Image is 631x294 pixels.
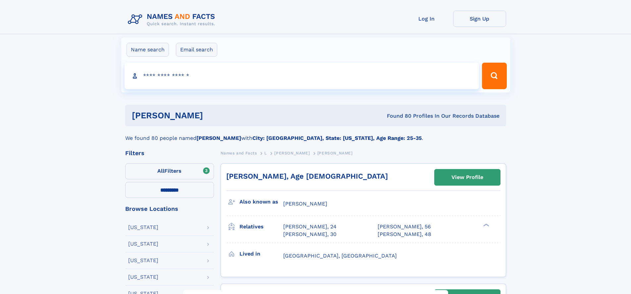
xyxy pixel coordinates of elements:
[482,223,490,227] div: ❯
[128,241,158,247] div: [US_STATE]
[378,231,431,238] a: [PERSON_NAME], 48
[264,151,267,155] span: L
[317,151,353,155] span: [PERSON_NAME]
[239,221,283,232] h3: Relatives
[125,11,221,29] img: Logo Names and Facts
[125,63,479,89] input: search input
[283,253,397,259] span: [GEOGRAPHIC_DATA], [GEOGRAPHIC_DATA]
[196,135,241,141] b: [PERSON_NAME]
[132,111,295,120] h1: [PERSON_NAME]
[482,63,506,89] button: Search Button
[127,43,169,57] label: Name search
[125,163,214,179] label: Filters
[157,168,164,174] span: All
[221,149,257,157] a: Names and Facts
[400,11,453,27] a: Log In
[283,231,337,238] a: [PERSON_NAME], 30
[239,196,283,207] h3: Also known as
[125,206,214,212] div: Browse Locations
[283,201,327,207] span: [PERSON_NAME]
[274,149,310,157] a: [PERSON_NAME]
[378,223,431,230] a: [PERSON_NAME], 56
[252,135,422,141] b: City: [GEOGRAPHIC_DATA], State: [US_STATE], Age Range: 25-35
[226,172,388,180] a: [PERSON_NAME], Age [DEMOGRAPHIC_DATA]
[274,151,310,155] span: [PERSON_NAME]
[295,112,500,120] div: Found 80 Profiles In Our Records Database
[264,149,267,157] a: L
[125,126,506,142] div: We found 80 people named with .
[128,274,158,280] div: [US_STATE]
[128,258,158,263] div: [US_STATE]
[451,170,483,185] div: View Profile
[435,169,500,185] a: View Profile
[176,43,217,57] label: Email search
[283,223,337,230] a: [PERSON_NAME], 24
[453,11,506,27] a: Sign Up
[128,225,158,230] div: [US_STATE]
[239,248,283,260] h3: Lived in
[125,150,214,156] div: Filters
